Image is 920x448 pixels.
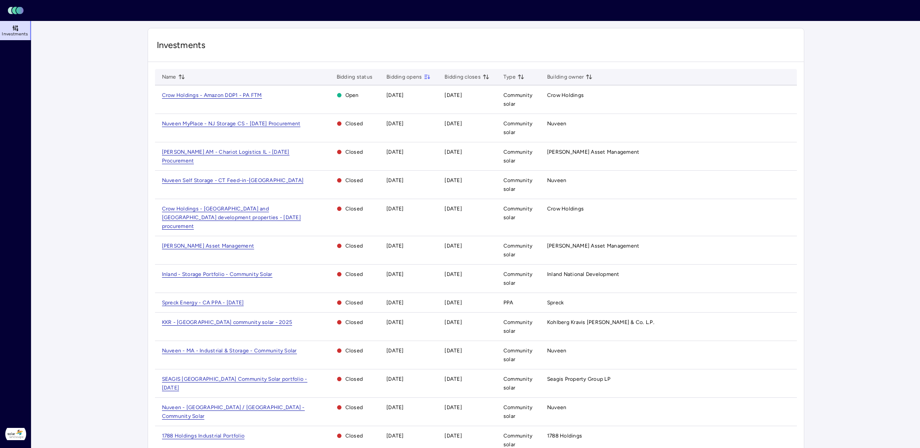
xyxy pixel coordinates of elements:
td: Community solar [496,114,540,142]
a: KKR - [GEOGRAPHIC_DATA] community solar - 2025 [162,319,293,325]
time: [DATE] [444,149,462,155]
td: PPA [496,293,540,313]
a: Inland - Storage Portfolio - Community Solar [162,271,272,277]
td: Community solar [496,199,540,236]
span: Nuveen Self Storage - CT Feed-in-[GEOGRAPHIC_DATA] [162,177,304,184]
a: [PERSON_NAME] AM - Chariot Logistics IL - [DATE] Procurement [162,149,289,164]
time: [DATE] [386,348,404,354]
span: Closed [337,119,373,128]
time: [DATE] [444,243,462,249]
span: Name [162,72,185,81]
span: Building owner [547,72,593,81]
span: Bidding opens [386,72,431,81]
time: [DATE] [386,376,404,382]
td: Crow Holdings [540,199,797,236]
time: [DATE] [444,177,462,183]
a: [PERSON_NAME] Asset Management [162,243,255,249]
span: Bidding closes [444,72,489,81]
time: [DATE] [386,300,404,306]
time: [DATE] [444,271,462,277]
time: [DATE] [444,376,462,382]
button: toggle sorting [586,73,593,80]
time: [DATE] [444,300,462,306]
td: Nuveen [540,114,797,142]
time: [DATE] [444,404,462,410]
a: Nuveen - [GEOGRAPHIC_DATA] / [GEOGRAPHIC_DATA] - Community Solar [162,404,305,419]
td: Seagis Property Group LP [540,369,797,398]
img: Solar Landscape [5,424,26,445]
time: [DATE] [386,433,404,439]
button: toggle sorting [482,73,489,80]
span: Closed [337,346,373,355]
td: Community solar [496,171,540,199]
td: Kohlberg Kravis [PERSON_NAME] & Co. L.P. [540,313,797,341]
time: [DATE] [386,92,404,98]
td: Community solar [496,313,540,341]
time: [DATE] [444,433,462,439]
span: Crow Holdings - [GEOGRAPHIC_DATA] and [GEOGRAPHIC_DATA] development properties - [DATE] procurement [162,206,301,230]
span: Bidding status [337,72,373,81]
time: [DATE] [444,319,462,325]
td: Crow Holdings [540,86,797,114]
td: Nuveen [540,398,797,426]
time: [DATE] [386,404,404,410]
time: [DATE] [386,319,404,325]
span: Closed [337,318,373,327]
span: Closed [337,431,373,440]
time: [DATE] [444,206,462,212]
time: [DATE] [444,121,462,127]
a: Crow Holdings - Amazon DDP1 - PA FTM [162,92,262,98]
span: Closed [337,204,373,213]
td: Community solar [496,86,540,114]
span: Crow Holdings - Amazon DDP1 - PA FTM [162,92,262,99]
span: Closed [337,148,373,156]
span: Closed [337,375,373,383]
time: [DATE] [386,149,404,155]
span: Investments [2,31,28,37]
a: Nuveen - MA - Industrial & Storage - Community Solar [162,348,297,354]
time: [DATE] [444,348,462,354]
td: [PERSON_NAME] Asset Management [540,236,797,265]
span: Closed [337,270,373,279]
td: Community solar [496,236,540,265]
span: Closed [337,298,373,307]
button: toggle sorting [424,73,431,80]
td: [PERSON_NAME] Asset Management [540,142,797,171]
a: SEAGIS [GEOGRAPHIC_DATA] Community Solar portfolio - [DATE] [162,376,307,391]
td: Community solar [496,142,540,171]
span: Closed [337,241,373,250]
span: Investments [157,39,795,51]
span: Inland - Storage Portfolio - Community Solar [162,271,272,278]
time: [DATE] [386,206,404,212]
span: Nuveen - [GEOGRAPHIC_DATA] / [GEOGRAPHIC_DATA] - Community Solar [162,404,305,420]
button: toggle sorting [178,73,185,80]
span: Open [337,91,373,100]
button: toggle sorting [517,73,524,80]
a: Nuveen Self Storage - CT Feed-in-[GEOGRAPHIC_DATA] [162,177,304,183]
td: Spreck [540,293,797,313]
a: Nuveen MyPlace - NJ Storage CS - [DATE] Procurement [162,121,301,127]
time: [DATE] [386,121,404,127]
a: 1788 Holdings Industrial Portfolio [162,433,245,439]
td: Community solar [496,265,540,293]
span: Closed [337,403,373,412]
a: Crow Holdings - [GEOGRAPHIC_DATA] and [GEOGRAPHIC_DATA] development properties - [DATE] procurement [162,206,301,229]
time: [DATE] [386,243,404,249]
a: Spreck Energy - CA PPA - [DATE] [162,300,244,306]
time: [DATE] [386,177,404,183]
span: Closed [337,176,373,185]
time: [DATE] [444,92,462,98]
td: Community solar [496,398,540,426]
td: Community solar [496,341,540,369]
span: Type [503,72,524,81]
td: Nuveen [540,341,797,369]
span: KKR - [GEOGRAPHIC_DATA] community solar - 2025 [162,319,293,326]
td: Nuveen [540,171,797,199]
time: [DATE] [386,271,404,277]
